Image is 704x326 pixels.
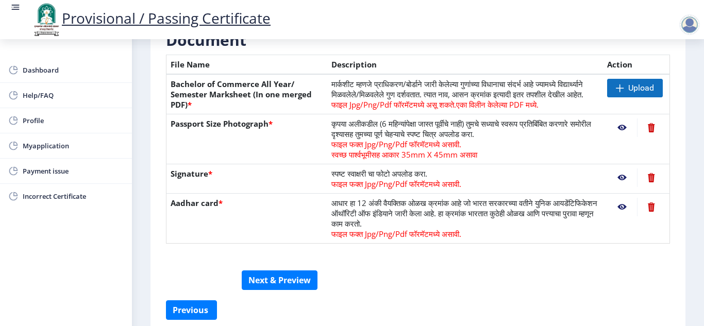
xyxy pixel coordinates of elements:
td: मार्कशीट म्हणजे प्राधिकरण/बोर्डाने जारी केलेल्या गुणांच्या विधानाचा संदर्भ आहे ज्यामध्ये विद्यार्... [327,74,603,114]
span: Incorrect Certificate [23,190,124,202]
span: स्वच्छ पार्श्वभूमीसह आकार 35mm X 45mm असावा [331,149,477,160]
th: Passport Size Photograph [166,114,328,164]
h3: Document [166,30,670,50]
nb-action: View File [607,118,637,137]
img: logo [31,2,62,37]
nb-action: Delete File [637,118,665,137]
span: Profile [23,114,124,127]
button: Next & Preview [242,270,317,290]
span: फाइल फक्त Jpg/Png/Pdf फॉरमॅटमध्ये असावी. [331,139,461,149]
span: Help/FAQ [23,89,124,101]
span: फाइल फक्त Jpg/Png/Pdf फॉरमॅटमध्ये असावी. [331,179,461,189]
span: Upload [628,83,654,93]
span: Myapplication [23,140,124,152]
th: Action [603,55,670,75]
th: Signature [166,164,328,194]
span: फाइल Jpg/Png/Pdf फॉरमॅटमध्ये असू शकते. [331,99,456,110]
td: कृपया अलीकडील (6 महिन्यांपेक्षा जास्त पूर्वीचे नाही) तुमचे सध्याचे स्वरूप प्रतिबिंबित करणारे समोर... [327,114,603,164]
span: एका विलीन केलेल्या PDF मध्ये. [456,99,539,110]
nb-action: Delete File [637,168,665,187]
span: Dashboard [23,64,124,76]
td: आधार हा 12 अंकी वैयक्तिक ओळख क्रमांक आहे जो भारत सरकारच्या वतीने युनिक आयडेंटिफिकेशन ऑथॉरिटी ऑफ इ... [327,194,603,244]
span: Payment issue [23,165,124,177]
nb-action: View File [607,198,637,216]
th: File Name [166,55,328,75]
td: स्पष्ट स्वाक्षरी चा फोटो अपलोड करा. [327,164,603,194]
th: Bachelor of Commerce All Year/ Semester Marksheet (In one merged PDF) [166,74,328,114]
th: Aadhar card [166,194,328,244]
nb-action: View File [607,168,637,187]
a: Provisional / Passing Certificate [31,8,271,28]
button: Previous ‍ [166,300,217,320]
nb-action: Delete File [637,198,665,216]
th: Description [327,55,603,75]
span: फाइल फक्त Jpg/Png/Pdf फॉरमॅटमध्ये असावी. [331,229,461,239]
